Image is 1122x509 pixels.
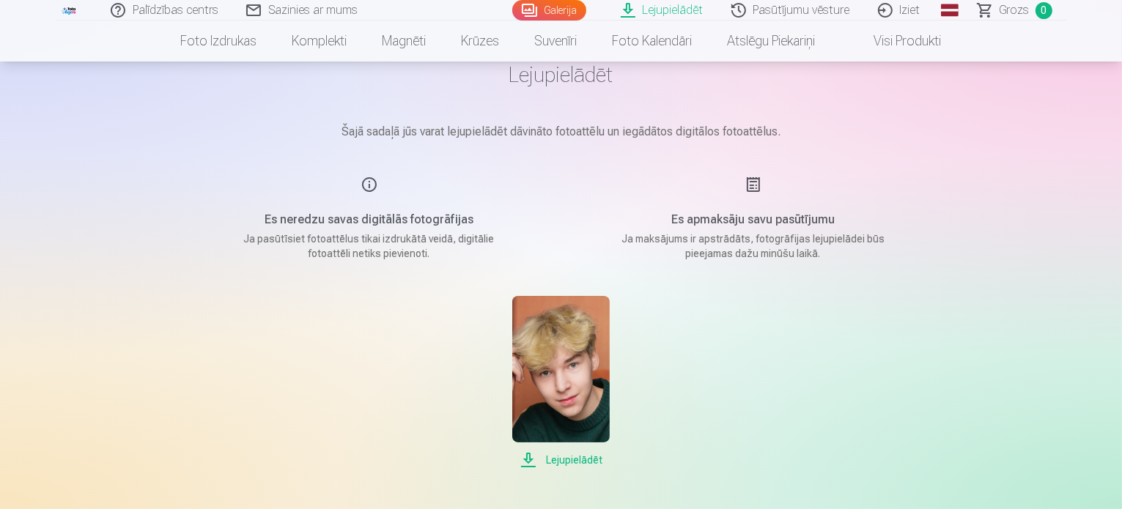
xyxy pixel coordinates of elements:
[517,21,595,62] a: Suvenīri
[230,231,509,261] p: Ja pasūtīsiet fotoattēlus tikai izdrukātā veidā, digitālie fotoattēli netiks pievienoti.
[163,21,275,62] a: Foto izdrukas
[195,62,928,88] h1: Lejupielādēt
[595,21,710,62] a: Foto kalendāri
[230,211,509,229] h5: Es neredzu savas digitālās fotogrāfijas
[195,123,928,141] p: Šajā sadaļā jūs varat lejupielādēt dāvināto fotoattēlu un iegādātos digitālos fotoattēlus.
[1000,1,1030,19] span: Grozs
[275,21,365,62] a: Komplekti
[710,21,833,62] a: Atslēgu piekariņi
[614,231,893,261] p: Ja maksājums ir apstrādāts, fotogrāfijas lejupielādei būs pieejamas dažu minūšu laikā.
[614,211,893,229] h5: Es apmaksāju savu pasūtījumu
[833,21,959,62] a: Visi produkti
[365,21,444,62] a: Magnēti
[444,21,517,62] a: Krūzes
[1036,2,1052,19] span: 0
[512,451,610,469] span: Lejupielādēt
[512,296,610,469] a: Lejupielādēt
[62,6,78,15] img: /fa4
